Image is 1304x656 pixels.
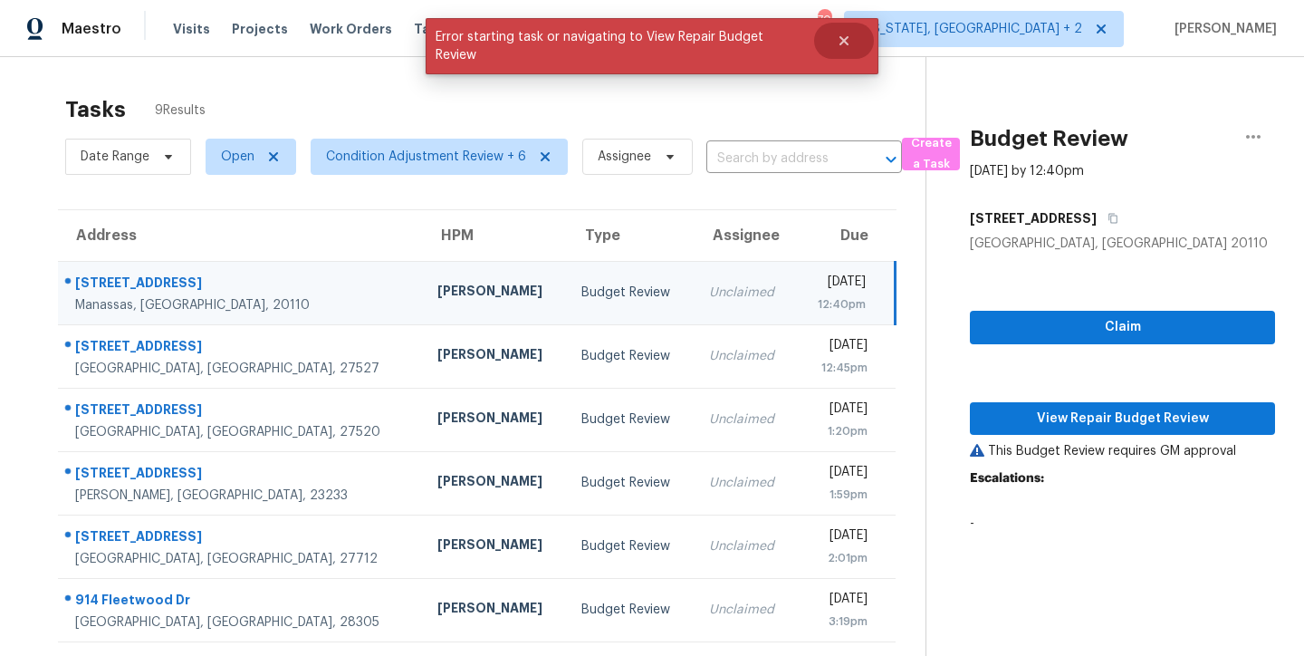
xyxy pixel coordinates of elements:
span: Open [221,148,254,166]
div: Budget Review [581,410,679,429]
div: [GEOGRAPHIC_DATA], [GEOGRAPHIC_DATA], 28305 [75,613,408,632]
div: 12:40pm [810,295,866,314]
span: Visits [173,20,210,38]
span: [US_STATE], [GEOGRAPHIC_DATA] + 2 [859,20,1082,38]
span: View Repair Budget Review [984,408,1261,430]
div: 1:20pm [810,422,868,440]
p: - [970,515,1275,533]
div: [PERSON_NAME] [437,409,553,431]
div: Budget Review [581,347,679,365]
div: Unclaimed [709,284,781,302]
div: [PERSON_NAME], [GEOGRAPHIC_DATA], 23233 [75,487,408,505]
div: [DATE] [810,463,868,486]
div: [DATE] [810,336,868,359]
div: [STREET_ADDRESS] [75,400,408,423]
div: Unclaimed [709,347,781,365]
div: Unclaimed [709,601,781,619]
div: Unclaimed [709,474,781,492]
div: 70 [818,11,830,29]
div: Budget Review [581,284,679,302]
span: Tasks [414,23,452,35]
div: [GEOGRAPHIC_DATA], [GEOGRAPHIC_DATA] 20110 [970,235,1275,253]
th: Address [58,210,423,261]
button: Create a Task [902,138,960,170]
h5: [STREET_ADDRESS] [970,209,1097,227]
th: Type [567,210,694,261]
div: [PERSON_NAME] [437,599,553,622]
span: Error starting task or navigating to View Repair Budget Review [426,18,814,74]
span: Claim [984,316,1261,339]
div: [PERSON_NAME] [437,535,553,558]
div: [GEOGRAPHIC_DATA], [GEOGRAPHIC_DATA], 27520 [75,423,408,441]
input: Search by address [706,145,851,173]
div: Budget Review [581,601,679,619]
span: Create a Task [911,133,951,175]
span: 9 Results [155,101,206,120]
th: Due [796,210,896,261]
div: 12:45pm [810,359,868,377]
div: [DATE] by 12:40pm [970,162,1084,180]
span: Projects [232,20,288,38]
div: [PERSON_NAME] [437,345,553,368]
th: Assignee [695,210,796,261]
h2: Tasks [65,101,126,119]
span: [PERSON_NAME] [1167,20,1277,38]
button: Claim [970,311,1275,344]
p: This Budget Review requires GM approval [970,442,1275,460]
div: Unclaimed [709,537,781,555]
div: [PERSON_NAME] [437,282,553,304]
th: HPM [423,210,568,261]
div: Unclaimed [709,410,781,429]
div: Budget Review [581,537,679,555]
div: [STREET_ADDRESS] [75,274,408,296]
div: [STREET_ADDRESS] [75,337,408,360]
div: 1:59pm [810,486,868,504]
div: [PERSON_NAME] [437,472,553,495]
div: [DATE] [810,400,868,422]
div: [GEOGRAPHIC_DATA], [GEOGRAPHIC_DATA], 27712 [75,550,408,568]
span: Assignee [598,148,651,166]
button: Open [878,147,904,172]
div: [STREET_ADDRESS] [75,464,408,487]
button: Copy Address [1097,202,1121,235]
span: Maestro [62,20,121,38]
span: Condition Adjustment Review + 6 [326,148,526,166]
div: [STREET_ADDRESS] [75,527,408,550]
div: [DATE] [810,526,868,549]
h2: Budget Review [970,130,1128,148]
div: [GEOGRAPHIC_DATA], [GEOGRAPHIC_DATA], 27527 [75,360,408,378]
span: Work Orders [310,20,392,38]
div: 914 Fleetwood Dr [75,591,408,613]
b: Escalations: [970,472,1044,485]
div: [DATE] [810,273,866,295]
button: Close [814,23,874,59]
span: Date Range [81,148,149,166]
div: 2:01pm [810,549,868,567]
div: [DATE] [810,590,868,613]
button: View Repair Budget Review [970,402,1275,436]
div: 3:19pm [810,613,868,631]
div: Manassas, [GEOGRAPHIC_DATA], 20110 [75,296,408,314]
div: Budget Review [581,474,679,492]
